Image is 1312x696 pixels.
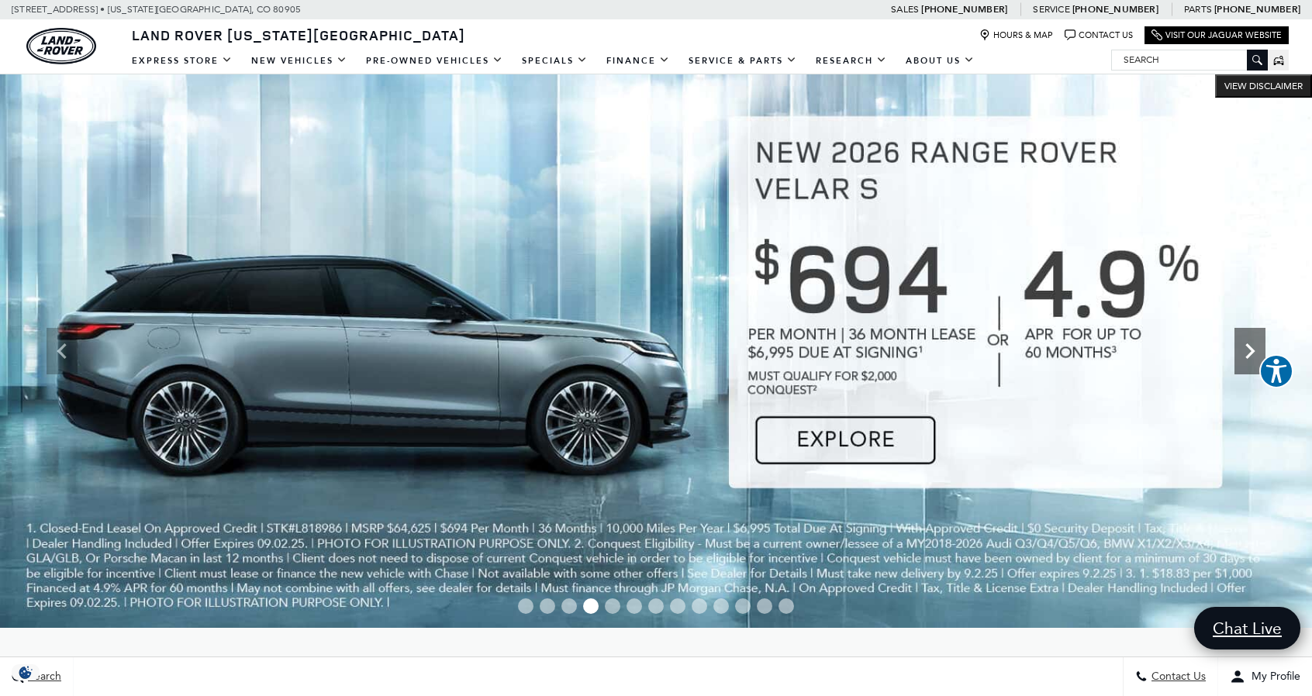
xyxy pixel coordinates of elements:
a: EXPRESS STORE [123,47,242,74]
section: Click to Open Cookie Consent Modal [8,664,43,680]
div: Next [1234,328,1265,374]
span: Go to slide 10 [713,598,729,614]
span: My Profile [1245,670,1300,684]
span: Go to slide 8 [670,598,685,614]
span: VIEW DISCLAIMER [1224,80,1303,92]
a: About Us [896,47,984,74]
a: Pre-Owned Vehicles [357,47,513,74]
a: New Vehicles [242,47,357,74]
a: [PHONE_NUMBER] [1214,3,1300,16]
a: land-rover [26,28,96,64]
a: Land Rover [US_STATE][GEOGRAPHIC_DATA] [123,26,475,44]
span: Chat Live [1205,618,1290,639]
span: Land Rover [US_STATE][GEOGRAPHIC_DATA] [132,26,465,44]
a: Visit Our Jaguar Website [1151,29,1282,41]
a: [PHONE_NUMBER] [1072,3,1158,16]
span: Go to slide 6 [627,598,642,614]
span: Go to slide 3 [561,598,577,614]
span: Go to slide 7 [648,598,664,614]
aside: Accessibility Help Desk [1259,354,1293,391]
a: Hours & Map [979,29,1053,41]
span: Go to slide 12 [757,598,772,614]
img: Opt-Out Icon [8,664,43,680]
span: Go to slide 4 [583,598,599,614]
span: Go to slide 9 [692,598,707,614]
a: [PHONE_NUMBER] [921,3,1007,16]
a: Service & Parts [679,47,806,74]
button: VIEW DISCLAIMER [1215,74,1312,98]
span: Contact Us [1148,670,1206,684]
a: [STREET_ADDRESS] • [US_STATE][GEOGRAPHIC_DATA], CO 80905 [12,4,301,15]
a: Finance [597,47,679,74]
span: Service [1033,4,1069,15]
span: Sales [891,4,919,15]
span: Go to slide 1 [518,598,533,614]
img: Land Rover [26,28,96,64]
span: Go to slide 2 [540,598,555,614]
div: Previous [47,328,78,374]
button: Explore your accessibility options [1259,354,1293,388]
button: Open user profile menu [1218,657,1312,696]
a: Contact Us [1065,29,1133,41]
span: Go to slide 5 [605,598,620,614]
span: Parts [1184,4,1212,15]
input: Search [1112,50,1267,69]
span: Go to slide 11 [735,598,751,614]
a: Specials [513,47,597,74]
nav: Main Navigation [123,47,984,74]
a: Research [806,47,896,74]
span: Go to slide 13 [779,598,794,614]
a: Chat Live [1194,607,1300,649]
